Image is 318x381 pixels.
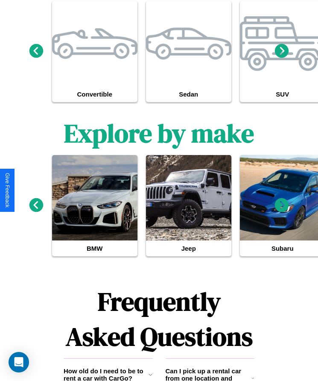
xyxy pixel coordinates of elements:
[64,116,254,151] h1: Explore by make
[52,86,137,102] h4: Convertible
[64,280,254,358] h1: Frequently Asked Questions
[146,86,231,102] h4: Sedan
[52,240,137,256] h4: BMW
[9,352,29,372] div: Open Intercom Messenger
[146,240,231,256] h4: Jeep
[4,173,10,208] div: Give Feedback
